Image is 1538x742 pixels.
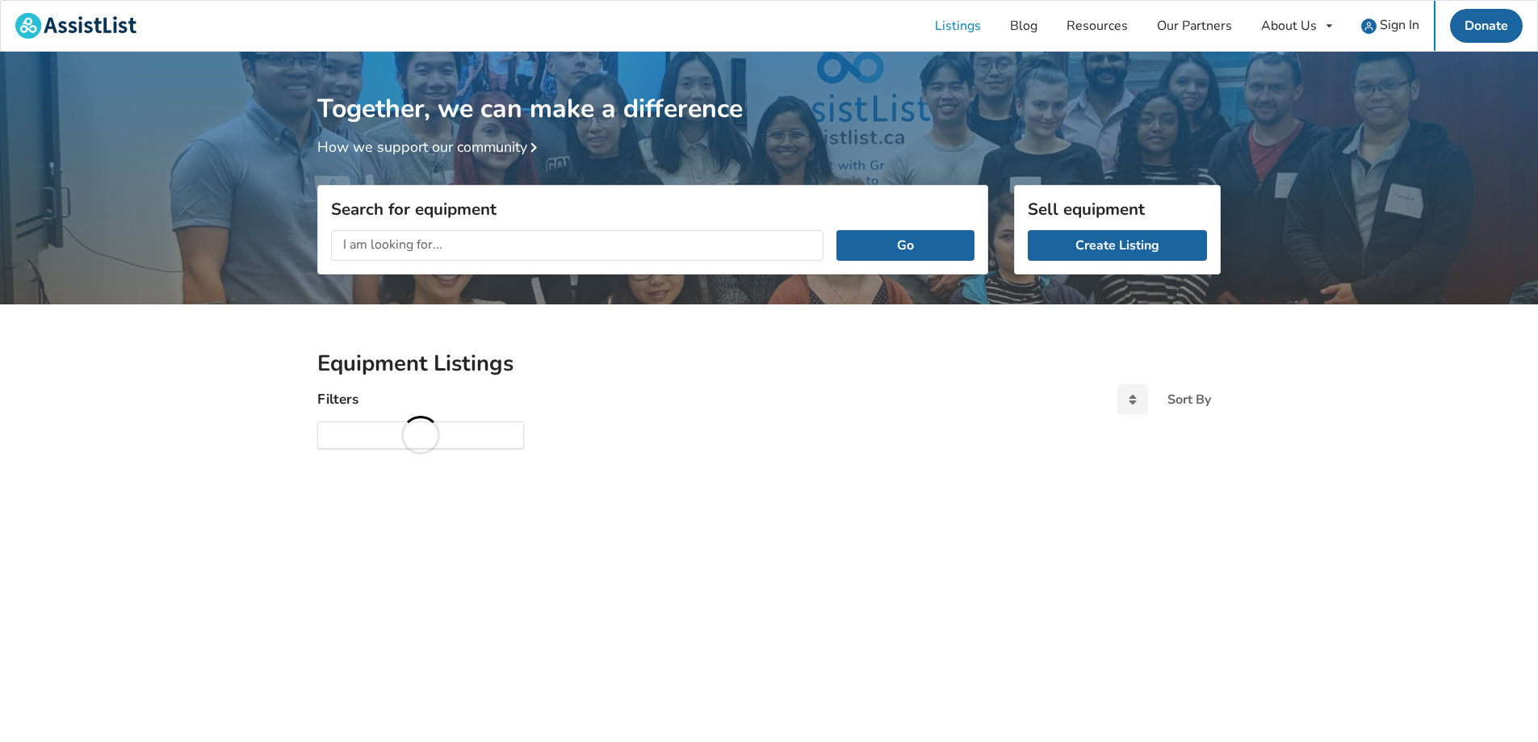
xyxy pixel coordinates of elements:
[995,1,1052,51] a: Blog
[15,13,136,39] img: assistlist-logo
[331,230,823,261] input: I am looking for...
[1167,393,1211,406] div: Sort By
[1347,1,1434,51] a: user icon Sign In
[1361,19,1377,34] img: user icon
[1380,16,1419,34] span: Sign In
[836,230,974,261] button: Go
[1261,19,1317,32] div: About Us
[1028,199,1207,220] h3: Sell equipment
[1450,9,1523,43] a: Donate
[317,137,543,157] a: How we support our community
[317,350,1221,378] h2: Equipment Listings
[1052,1,1142,51] a: Resources
[1028,230,1207,261] a: Create Listing
[920,1,995,51] a: Listings
[1142,1,1247,51] a: Our Partners
[331,199,974,220] h3: Search for equipment
[317,52,1221,125] h1: Together, we can make a difference
[317,390,358,409] h4: Filters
